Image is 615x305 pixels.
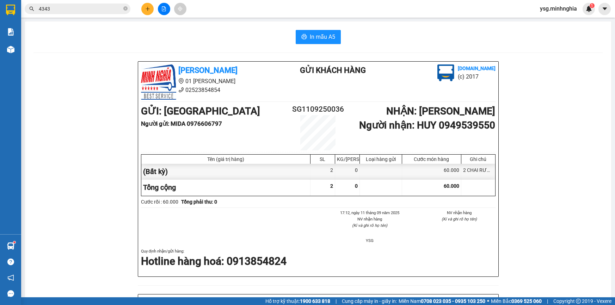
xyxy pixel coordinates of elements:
[141,164,310,180] div: (Bất kỳ)
[461,164,495,180] div: 2 CHAI RƯỢU THUỐC
[534,4,583,13] span: ysg.minhnghia
[590,3,595,8] sup: 1
[310,164,335,180] div: 2
[336,297,337,305] span: |
[141,120,222,127] b: Người gửi : MIDA 0976606797
[334,237,406,244] li: YSG
[487,300,489,303] span: ⚪️
[399,297,485,305] span: Miền Nam
[141,3,154,15] button: plus
[602,6,608,12] span: caret-down
[463,156,493,162] div: Ghi chú
[312,156,333,162] div: SL
[145,6,150,11] span: plus
[362,156,400,162] div: Loại hàng gửi
[491,297,542,305] span: Miền Bắc
[335,164,360,180] div: 0
[458,66,496,71] b: [DOMAIN_NAME]
[7,274,14,281] span: notification
[421,298,485,304] strong: 0708 023 035 - 0935 103 250
[13,241,16,243] sup: 1
[547,297,548,305] span: |
[161,6,166,11] span: file-add
[141,86,272,94] li: 02523854854
[352,223,387,228] i: (Kí và ghi rõ họ tên)
[141,64,176,100] img: logo.jpg
[334,216,406,222] li: NV nhận hàng
[598,3,611,15] button: caret-down
[423,210,496,216] li: NV nhận hàng
[386,105,495,117] b: NHẬN : [PERSON_NAME]
[342,297,397,305] span: Cung cấp máy in - giấy in:
[355,183,358,189] span: 0
[7,290,14,297] span: message
[296,30,341,44] button: printerIn mẫu A5
[123,6,128,12] span: close-circle
[141,198,178,206] div: Cước rồi : 60.000
[289,104,348,115] h2: SG1109250036
[141,77,272,86] li: 01 [PERSON_NAME]
[404,156,459,162] div: Cước món hàng
[265,297,330,305] span: Hỗ trợ kỹ thuật:
[141,105,260,117] b: GỬI : [GEOGRAPHIC_DATA]
[143,183,176,192] span: Tổng cộng
[437,64,454,81] img: logo.jpg
[301,34,307,41] span: printer
[300,298,330,304] strong: 1900 633 818
[359,119,495,131] b: Người nhận : HUY 0949539550
[123,6,128,11] span: close-circle
[300,66,366,75] b: Gửi khách hàng
[178,66,238,75] b: [PERSON_NAME]
[7,46,14,53] img: warehouse-icon
[402,164,461,180] div: 60.000
[330,183,333,189] span: 2
[310,32,335,41] span: In mẫu A5
[7,259,14,265] span: question-circle
[178,6,183,11] span: aim
[178,87,184,93] span: phone
[576,299,581,304] span: copyright
[591,3,593,8] span: 1
[29,6,34,11] span: search
[174,3,186,15] button: aim
[334,210,406,216] li: 17:12, ngày 11 tháng 09 năm 2025
[444,183,459,189] span: 60.000
[7,242,14,250] img: warehouse-icon
[442,217,477,222] i: (Kí và ghi rõ họ tên)
[141,248,496,269] div: Quy định nhận/gửi hàng :
[7,28,14,36] img: solution-icon
[458,72,496,81] li: (c) 2017
[178,78,184,84] span: environment
[141,255,287,267] strong: Hotline hàng hoá: 0913854824
[39,5,122,13] input: Tìm tên, số ĐT hoặc mã đơn
[6,5,15,15] img: logo-vxr
[337,156,358,162] div: KG/[PERSON_NAME]
[586,6,592,12] img: icon-new-feature
[158,3,170,15] button: file-add
[143,156,308,162] div: Tên (giá trị hàng)
[511,298,542,304] strong: 0369 525 060
[181,199,217,205] b: Tổng phải thu: 0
